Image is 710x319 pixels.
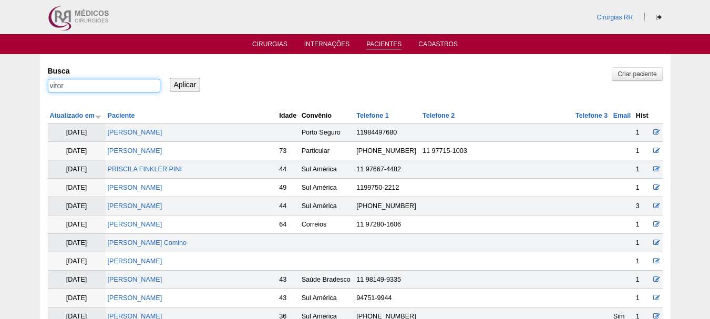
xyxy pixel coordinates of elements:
td: 1 [634,252,651,271]
td: 1 [634,271,651,289]
td: [DATE] [48,289,106,307]
td: 1 [634,142,651,160]
td: 44 [277,160,299,179]
td: 1199750-2212 [354,179,420,197]
td: 11 97667-4482 [354,160,420,179]
a: Paciente [108,112,135,119]
td: Sul América [300,160,355,179]
a: Telefone 3 [575,112,608,119]
td: 44 [277,197,299,215]
a: [PERSON_NAME] [108,184,162,191]
td: Sul América [300,179,355,197]
a: [PERSON_NAME] [108,147,162,155]
td: 1 [634,234,651,252]
td: 43 [277,271,299,289]
input: Digite os termos que você deseja procurar. [48,79,160,92]
td: 94751-9944 [354,289,420,307]
td: 73 [277,142,299,160]
a: [PERSON_NAME] Comino [108,239,187,246]
td: [DATE] [48,252,106,271]
td: [DATE] [48,160,106,179]
a: [PERSON_NAME] [108,276,162,283]
td: [DATE] [48,142,106,160]
a: [PERSON_NAME] [108,129,162,136]
td: Sul América [300,289,355,307]
td: [PHONE_NUMBER] [354,142,420,160]
img: ordem crescente [95,113,101,120]
td: 11 97715-1003 [420,142,573,160]
td: Correios [300,215,355,234]
a: Criar paciente [612,67,662,81]
td: 1 [634,179,651,197]
a: [PERSON_NAME] [108,294,162,302]
a: Cirurgias [252,40,287,51]
td: Sul América [300,197,355,215]
td: [DATE] [48,179,106,197]
input: Aplicar [170,78,201,91]
td: 11 98149-9335 [354,271,420,289]
a: Internações [304,40,350,51]
td: Particular [300,142,355,160]
th: Idade [277,108,299,124]
a: Pacientes [366,40,402,49]
td: Porto Seguro [300,124,355,142]
a: [PERSON_NAME] [108,221,162,228]
td: Saúde Bradesco [300,271,355,289]
td: [DATE] [48,197,106,215]
td: 1 [634,289,651,307]
th: Hist [634,108,651,124]
td: [DATE] [48,124,106,142]
td: 1 [634,215,651,234]
a: Telefone 2 [423,112,455,119]
td: [DATE] [48,234,106,252]
a: [PERSON_NAME] [108,202,162,210]
td: [PHONE_NUMBER] [354,197,420,215]
a: Email [613,112,631,119]
td: 3 [634,197,651,215]
td: 43 [277,289,299,307]
a: [PERSON_NAME] [108,258,162,265]
a: Atualizado em [50,112,101,119]
td: [DATE] [48,215,106,234]
td: 11984497680 [354,124,420,142]
td: 1 [634,124,651,142]
a: PRISCILA FINKLER PINI [108,166,182,173]
td: 64 [277,215,299,234]
a: Cirurgias RR [596,14,633,21]
td: 1 [634,160,651,179]
th: Convênio [300,108,355,124]
td: 49 [277,179,299,197]
label: Busca [48,66,160,76]
i: Sair [656,14,662,20]
td: [DATE] [48,271,106,289]
a: Telefone 1 [356,112,388,119]
td: 11 97280-1606 [354,215,420,234]
a: Cadastros [418,40,458,51]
